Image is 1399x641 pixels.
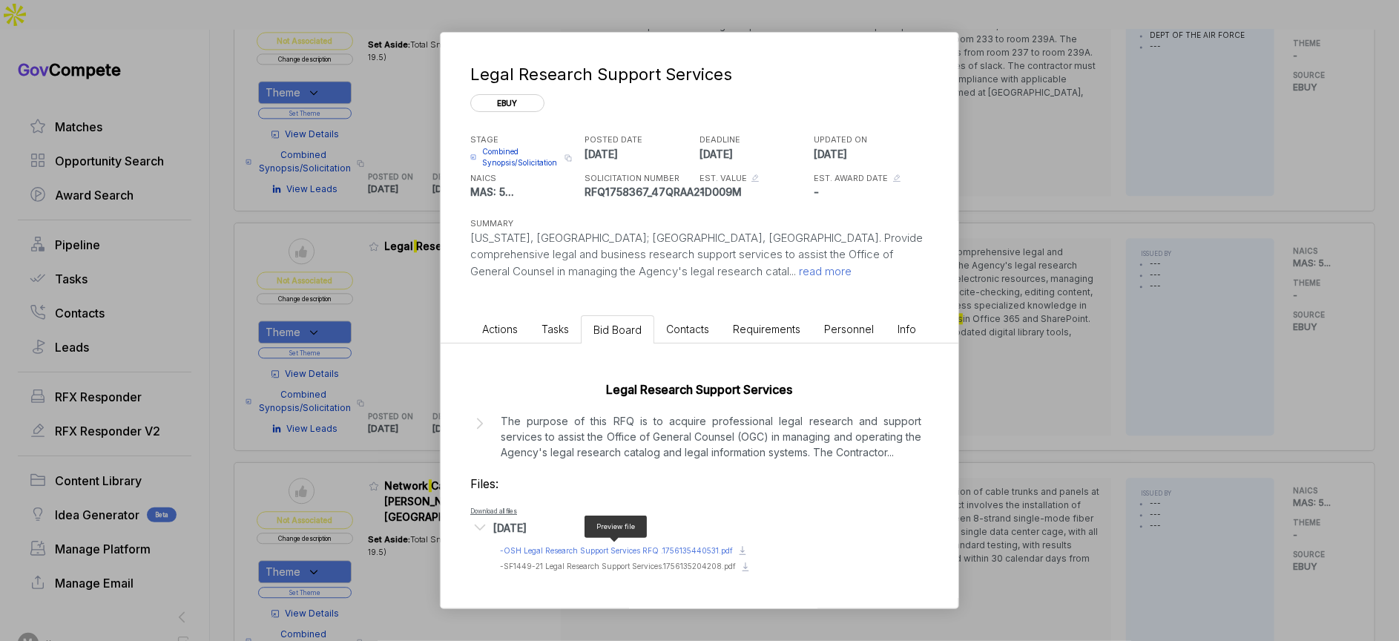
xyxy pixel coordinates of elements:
[470,217,905,230] h5: SUMMARY
[699,184,811,200] p: -
[814,146,926,162] p: [DATE]
[501,413,921,460] p: The purpose of this RFQ is to acquire professional legal research and support services to assist ...
[699,134,811,146] h5: DEADLINE
[699,172,747,185] h5: EST. VALUE
[585,146,697,162] p: [DATE]
[699,146,811,162] p: [DATE]
[500,546,733,555] span: - OSH Legal Research Support Services RFQ .1756135440531.pdf
[470,185,514,198] span: MAS: 5 ...
[593,323,642,336] span: Bid Board
[542,323,569,335] span: Tasks
[814,134,926,146] h5: UPDATED ON
[470,172,582,185] h5: NAICS
[470,62,923,87] div: Legal Research Support Services
[733,323,800,335] span: Requirements
[470,475,929,493] h3: Files:
[493,520,527,536] div: [DATE]
[470,146,560,168] a: Combined Synopsis/Solicitation
[500,562,736,571] span: - SF1449-21 Legal Research Support Services.1756135204208.pdf
[824,323,874,335] span: Personnel
[470,94,544,112] span: ebuy
[482,146,560,168] span: Combined Synopsis/Solicitation
[814,172,889,185] h5: EST. AWARD DATE
[607,382,793,397] a: Legal Research Support Services
[585,184,697,200] p: RFQ1758367_47QRAA21D009M
[898,323,916,335] span: Info
[814,184,926,200] p: -
[470,507,517,515] a: Download all files
[585,134,697,146] h5: POSTED DATE
[482,323,518,335] span: Actions
[470,230,929,280] p: [US_STATE], [GEOGRAPHIC_DATA]; [GEOGRAPHIC_DATA], [GEOGRAPHIC_DATA]. Provide comprehensive legal ...
[470,134,582,146] h5: STAGE
[666,323,709,335] span: Contacts
[796,264,852,278] span: read more
[585,172,697,185] h5: SOLICITATION NUMBER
